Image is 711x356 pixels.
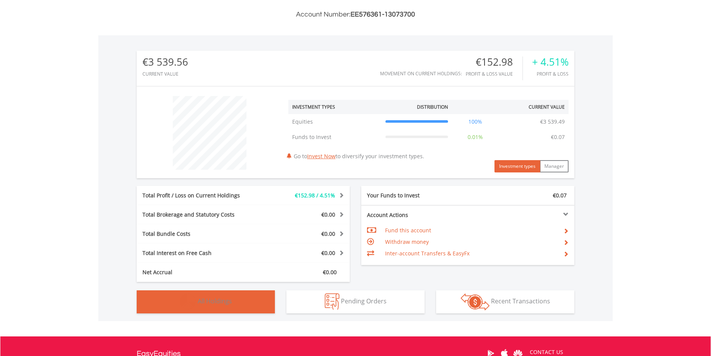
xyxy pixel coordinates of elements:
td: €0.07 [547,129,569,145]
button: Investment types [494,160,540,172]
td: 100% [452,114,499,129]
img: transactions-zar-wht.png [461,293,489,310]
div: Movement on Current Holdings: [380,71,462,76]
div: Net Accrual [137,268,261,276]
td: Funds to Invest [288,129,382,145]
div: Your Funds to Invest [361,192,468,199]
div: Total Bundle Costs [137,230,261,238]
td: Fund this account [385,225,557,236]
span: €0.00 [321,230,335,237]
div: Total Interest on Free Cash [137,249,261,257]
span: EE576361-13073700 [351,11,415,18]
div: Go to to diversify your investment types. [283,92,574,172]
button: Recent Transactions [436,290,574,313]
td: Inter-account Transfers & EasyFx [385,248,557,259]
td: Withdraw money [385,236,557,248]
td: 0.01% [452,129,499,145]
th: Current Value [498,100,569,114]
button: All Holdings [137,290,275,313]
div: + 4.51% [532,56,569,68]
td: €3 539.49 [536,114,569,129]
div: Distribution [417,104,448,110]
span: €0.00 [323,268,337,276]
span: Recent Transactions [491,297,550,305]
span: Pending Orders [341,297,387,305]
span: €0.00 [321,211,335,218]
span: All Holdings [198,297,232,305]
button: Pending Orders [286,290,425,313]
div: €3 539.56 [142,56,188,68]
div: Account Actions [361,211,468,219]
th: Investment Types [288,100,382,114]
span: €0.00 [321,249,335,257]
span: €0.07 [553,192,567,199]
img: holdings-wht.png [180,293,196,310]
div: Total Profit / Loss on Current Holdings [137,192,261,199]
button: Manager [540,160,569,172]
td: Equities [288,114,382,129]
div: Profit & Loss Value [466,71,523,76]
a: Invest Now [307,152,336,160]
div: Total Brokerage and Statutory Costs [137,211,261,219]
h3: Account Number: [137,9,574,20]
div: €152.98 [466,56,523,68]
img: pending_instructions-wht.png [325,293,339,310]
div: CURRENT VALUE [142,71,188,76]
div: Profit & Loss [532,71,569,76]
span: €152.98 / 4.51% [295,192,335,199]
